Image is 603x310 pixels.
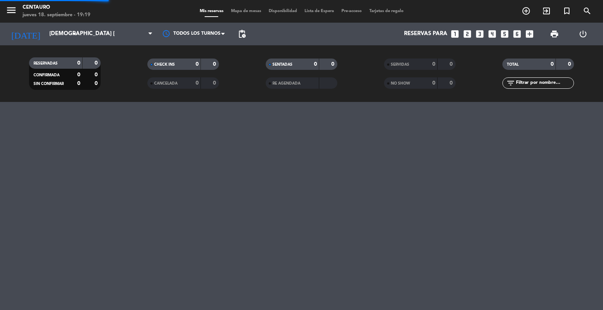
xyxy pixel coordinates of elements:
strong: 0 [331,62,336,67]
i: looks_one [450,29,460,39]
div: jueves 18. septiembre - 19:19 [23,11,90,19]
i: [DATE] [6,26,46,42]
span: CANCELADA [154,82,178,85]
strong: 0 [95,60,99,66]
strong: 0 [213,62,217,67]
i: arrow_drop_down [70,29,79,39]
span: Tarjetas de regalo [366,9,407,13]
span: Mapa de mesas [227,9,265,13]
i: turned_in_not [562,6,571,15]
span: SIN CONFIRMAR [34,82,64,86]
span: CONFIRMADA [34,73,60,77]
span: print [550,29,559,39]
i: filter_list [506,79,515,88]
span: NO SHOW [391,82,410,85]
strong: 0 [450,80,454,86]
span: Disponibilidad [265,9,301,13]
span: CHECK INS [154,63,175,66]
i: menu [6,5,17,16]
span: SERVIDAS [391,63,409,66]
div: Centauro [23,4,90,11]
i: looks_3 [475,29,485,39]
strong: 0 [568,62,572,67]
strong: 0 [95,81,99,86]
strong: 0 [450,62,454,67]
div: LOG OUT [569,23,597,45]
strong: 0 [213,80,217,86]
strong: 0 [196,62,199,67]
span: pending_actions [237,29,246,39]
span: Pre-acceso [338,9,366,13]
i: power_settings_new [579,29,588,39]
i: add_box [525,29,534,39]
span: TOTAL [507,63,519,66]
strong: 0 [77,72,80,77]
i: add_circle_outline [522,6,531,15]
strong: 0 [551,62,554,67]
strong: 0 [77,60,80,66]
i: search [583,6,592,15]
i: exit_to_app [542,6,551,15]
i: looks_4 [487,29,497,39]
button: menu [6,5,17,19]
span: Mis reservas [196,9,227,13]
span: Reservas para [404,31,447,37]
span: RESERVADAS [34,62,58,65]
span: Lista de Espera [301,9,338,13]
i: looks_6 [512,29,522,39]
strong: 0 [95,72,99,77]
i: looks_5 [500,29,510,39]
span: SENTADAS [272,63,292,66]
strong: 0 [432,62,435,67]
input: Filtrar por nombre... [515,79,574,87]
i: looks_two [462,29,472,39]
strong: 0 [314,62,317,67]
strong: 0 [196,80,199,86]
strong: 0 [77,81,80,86]
strong: 0 [432,80,435,86]
span: RE AGENDADA [272,82,300,85]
